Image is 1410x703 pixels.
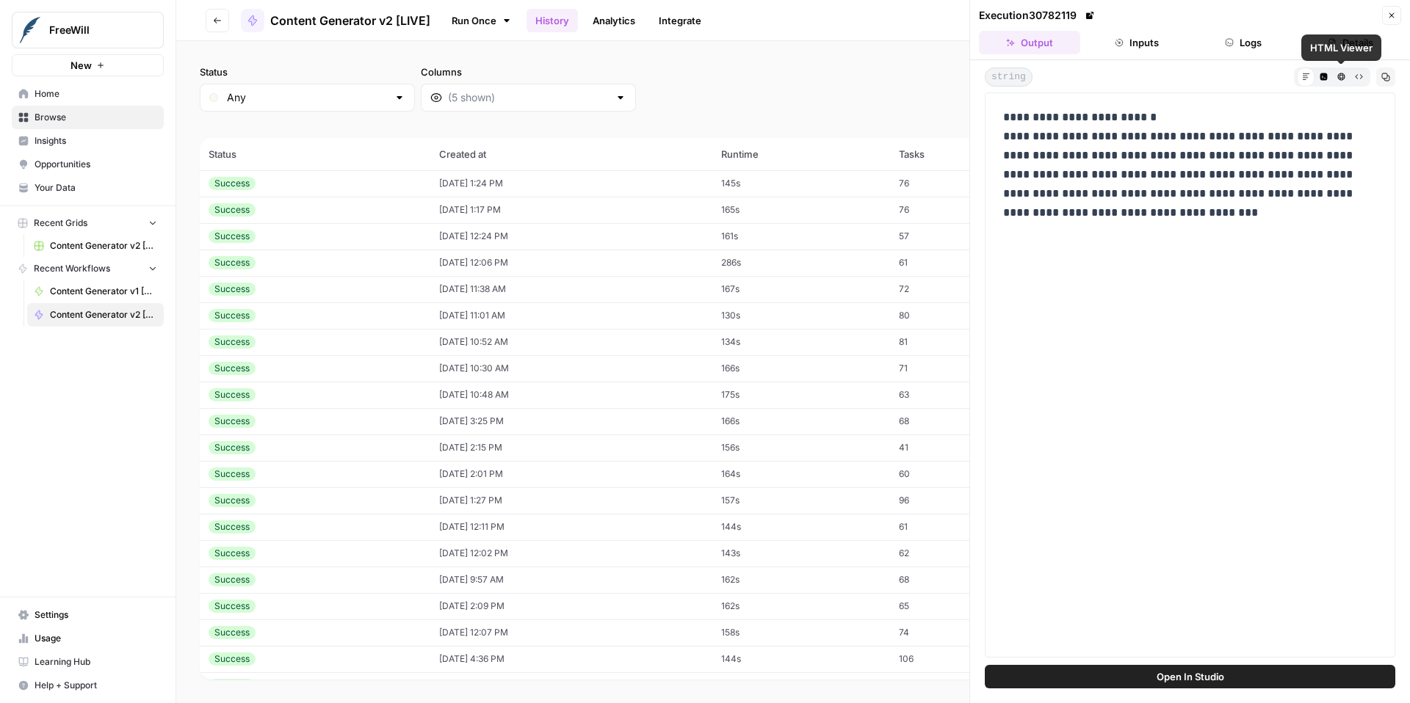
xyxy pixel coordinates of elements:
[209,230,256,243] div: Success
[27,303,164,327] a: Content Generator v2 [LIVE]
[430,567,713,593] td: [DATE] 9:57 AM
[12,82,164,106] a: Home
[209,547,256,560] div: Success
[200,112,1386,138] span: (365 records)
[890,619,1030,646] td: 74
[442,8,521,33] a: Run Once
[890,223,1030,249] td: 57
[35,608,157,622] span: Settings
[421,65,636,79] label: Columns
[712,249,890,276] td: 286s
[712,276,890,302] td: 167s
[712,672,890,699] td: 160s
[430,355,713,382] td: [DATE] 10:30 AM
[1157,669,1224,684] span: Open In Studio
[209,415,256,428] div: Success
[70,58,92,73] span: New
[209,600,256,613] div: Success
[12,627,164,650] a: Usage
[890,593,1030,619] td: 65
[49,23,138,37] span: FreeWill
[34,262,110,275] span: Recent Workflows
[12,176,164,200] a: Your Data
[712,138,890,170] th: Runtime
[241,9,430,32] a: Content Generator v2 [LIVE]
[890,672,1030,699] td: 97
[430,382,713,408] td: [DATE] 10:48 AM
[209,494,256,507] div: Success
[712,646,890,672] td: 144s
[35,158,157,171] span: Opportunities
[12,153,164,176] a: Opportunities
[527,9,578,32] a: History
[712,540,890,567] td: 143s
[979,31,1080,54] button: Output
[209,283,256,296] div: Success
[430,461,713,487] td: [DATE] 2:01 PM
[712,434,890,461] td: 156s
[430,619,713,646] td: [DATE] 12:07 PM
[712,567,890,593] td: 162s
[430,170,713,197] td: [DATE] 1:24 PM
[209,388,256,401] div: Success
[712,302,890,329] td: 130s
[985,665,1395,688] button: Open In Studio
[35,679,157,692] span: Help + Support
[430,408,713,434] td: [DATE] 3:25 PM
[890,170,1030,197] td: 76
[430,434,713,461] td: [DATE] 2:15 PM
[430,593,713,619] td: [DATE] 2:09 PM
[209,652,256,666] div: Success
[712,382,890,408] td: 175s
[209,679,256,692] div: Success
[890,461,1030,487] td: 60
[650,9,710,32] a: Integrate
[12,12,164,48] button: Workspace: FreeWill
[890,646,1030,672] td: 106
[712,461,890,487] td: 164s
[35,134,157,147] span: Insights
[712,197,890,223] td: 165s
[12,106,164,129] a: Browse
[712,619,890,646] td: 158s
[712,355,890,382] td: 166s
[430,329,713,355] td: [DATE] 10:52 AM
[430,249,713,276] td: [DATE] 12:06 PM
[890,567,1030,593] td: 68
[209,362,256,375] div: Success
[430,223,713,249] td: [DATE] 12:24 PM
[430,646,713,672] td: [DATE] 4:36 PM
[890,276,1030,302] td: 72
[430,672,713,699] td: [DATE] 3:12 PM
[27,280,164,303] a: Content Generator v1 [DEPRECATED]
[890,434,1030,461] td: 41
[12,258,164,280] button: Recent Workflows
[890,514,1030,540] td: 61
[584,9,644,32] a: Analytics
[35,655,157,669] span: Learning Hub
[200,65,415,79] label: Status
[12,212,164,234] button: Recent Grids
[27,234,164,258] a: Content Generator v2 [DRAFT] Test
[890,302,1030,329] td: 80
[430,514,713,540] td: [DATE] 12:11 PM
[35,87,157,101] span: Home
[430,138,713,170] th: Created at
[890,355,1030,382] td: 71
[890,197,1030,223] td: 76
[50,239,157,252] span: Content Generator v2 [DRAFT] Test
[12,54,164,76] button: New
[890,249,1030,276] td: 61
[890,382,1030,408] td: 63
[712,329,890,355] td: 134s
[50,285,157,298] span: Content Generator v1 [DEPRECATED]
[209,467,256,481] div: Success
[1086,31,1187,54] button: Inputs
[712,514,890,540] td: 144s
[890,408,1030,434] td: 68
[209,626,256,639] div: Success
[985,68,1033,87] span: string
[712,223,890,249] td: 161s
[1300,31,1401,54] button: Details
[430,302,713,329] td: [DATE] 11:01 AM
